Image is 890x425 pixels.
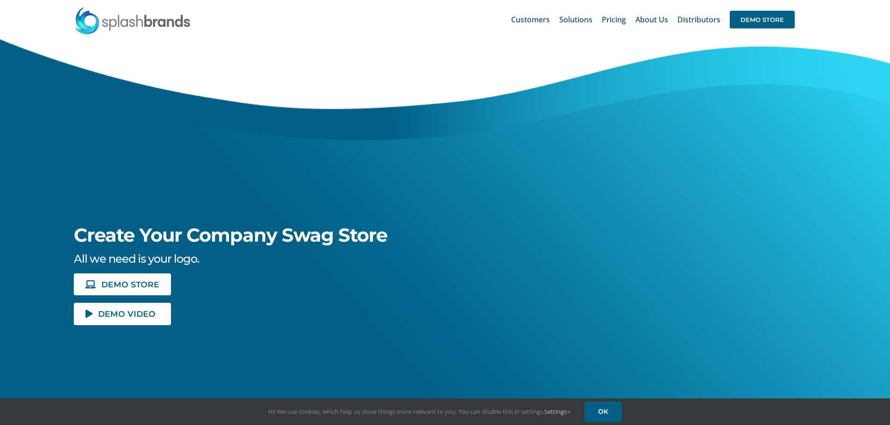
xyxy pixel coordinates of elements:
[74,252,199,265] span: All we need is your logo.
[74,223,387,246] span: Create Your Company Swag Store
[677,5,720,35] a: Distributors
[635,16,668,23] span: About Us
[584,402,622,422] a: OK
[74,273,171,295] a: DEMO STORE
[602,5,626,35] a: Pricing
[544,407,570,416] a: Settings
[74,7,191,35] img: SplashBrands.com Logo
[101,280,159,288] span: DEMO STORE
[268,407,570,416] span: Hi! We use cookies, which help us show things more relevant to you. You can disable this in setti...
[559,16,592,23] span: Solutions
[730,11,795,28] span: DEMO STORE
[511,5,795,35] nav: Main Menu
[677,16,720,23] span: Distributors
[730,5,795,35] a: DEMO STORE
[602,16,626,23] span: Pricing
[511,5,550,35] a: Customers
[98,310,156,318] span: DEMO VIDEO
[511,16,550,23] span: Customers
